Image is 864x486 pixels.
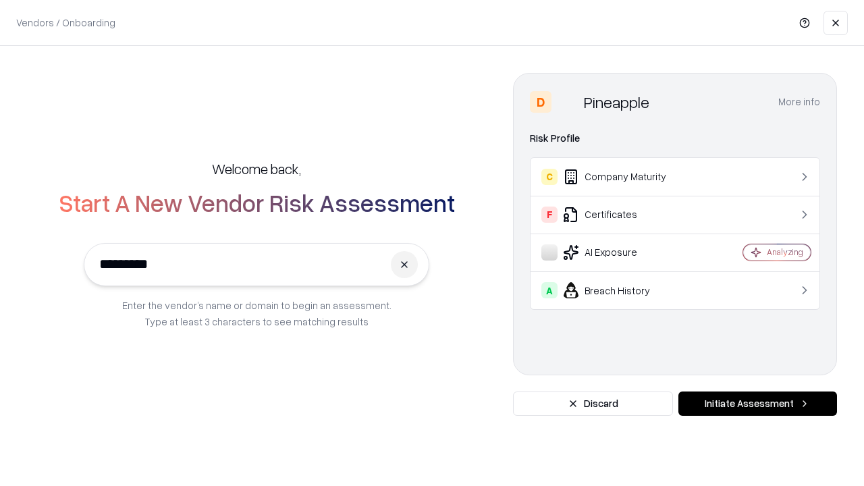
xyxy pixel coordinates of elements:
[584,91,649,113] div: Pineapple
[767,246,803,258] div: Analyzing
[678,391,837,416] button: Initiate Assessment
[212,159,301,178] h5: Welcome back,
[513,391,673,416] button: Discard
[16,16,115,30] p: Vendors / Onboarding
[541,207,703,223] div: Certificates
[541,169,703,185] div: Company Maturity
[530,130,820,146] div: Risk Profile
[541,169,558,185] div: C
[778,90,820,114] button: More info
[541,282,558,298] div: A
[541,244,703,261] div: AI Exposure
[530,91,551,113] div: D
[557,91,578,113] img: Pineapple
[59,189,455,216] h2: Start A New Vendor Risk Assessment
[541,282,703,298] div: Breach History
[541,207,558,223] div: F
[122,297,391,329] p: Enter the vendor’s name or domain to begin an assessment. Type at least 3 characters to see match...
